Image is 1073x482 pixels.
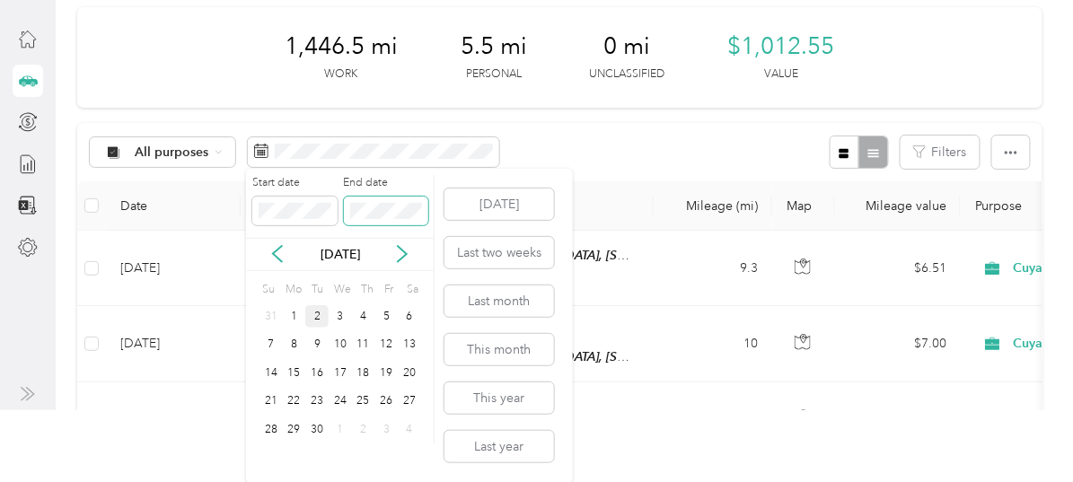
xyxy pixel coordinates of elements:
[375,362,399,384] div: 19
[590,66,665,83] p: Unclassified
[358,277,375,302] div: Th
[303,245,378,264] p: [DATE]
[352,390,375,413] div: 25
[466,66,522,83] p: Personal
[654,181,772,231] th: Mileage (mi)
[461,32,527,61] span: 5.5 mi
[329,418,352,441] div: 1
[654,382,772,457] td: 6
[404,277,421,302] div: Sa
[259,305,283,328] div: 31
[241,181,654,231] th: Locations
[444,285,554,317] button: Last month
[259,277,277,302] div: Su
[283,305,306,328] div: 1
[352,305,375,328] div: 4
[305,390,329,413] div: 23
[398,305,421,328] div: 6
[283,390,306,413] div: 22
[772,181,835,231] th: Map
[381,277,398,302] div: Fr
[352,418,375,441] div: 2
[283,334,306,356] div: 8
[283,418,306,441] div: 29
[259,390,283,413] div: 21
[305,362,329,384] div: 16
[398,334,421,356] div: 13
[285,32,398,61] span: 1,446.5 mi
[106,231,241,306] td: [DATE]
[728,32,835,61] span: $1,012.55
[329,390,352,413] div: 24
[329,334,352,356] div: 10
[135,146,209,159] span: All purposes
[259,362,283,384] div: 14
[835,231,961,306] td: $6.51
[604,32,651,61] span: 0 mi
[444,237,554,268] button: Last two weeks
[444,334,554,365] button: This month
[106,382,241,457] td: [DATE]
[352,362,375,384] div: 18
[972,381,1073,482] iframe: Everlance-gr Chat Button Frame
[835,181,961,231] th: Mileage value
[901,136,980,169] button: Filters
[444,431,554,462] button: Last year
[444,382,554,414] button: This year
[375,334,399,356] div: 12
[398,418,421,441] div: 4
[375,305,399,328] div: 5
[308,277,325,302] div: Tu
[305,305,329,328] div: 2
[375,390,399,413] div: 26
[329,362,352,384] div: 17
[305,418,329,441] div: 30
[444,188,554,220] button: [DATE]
[324,66,357,83] p: Work
[283,362,306,384] div: 15
[329,305,352,328] div: 3
[259,334,283,356] div: 7
[305,334,329,356] div: 9
[654,306,772,381] td: 10
[398,390,421,413] div: 27
[331,277,352,302] div: We
[835,306,961,381] td: $7.00
[764,66,798,83] p: Value
[654,231,772,306] td: 9.3
[252,175,337,191] label: Start date
[352,334,375,356] div: 11
[375,418,399,441] div: 3
[835,382,961,457] td: $4.20
[283,277,303,302] div: Mo
[398,362,421,384] div: 20
[106,306,241,381] td: [DATE]
[344,175,428,191] label: End date
[106,181,241,231] th: Date
[259,418,283,441] div: 28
